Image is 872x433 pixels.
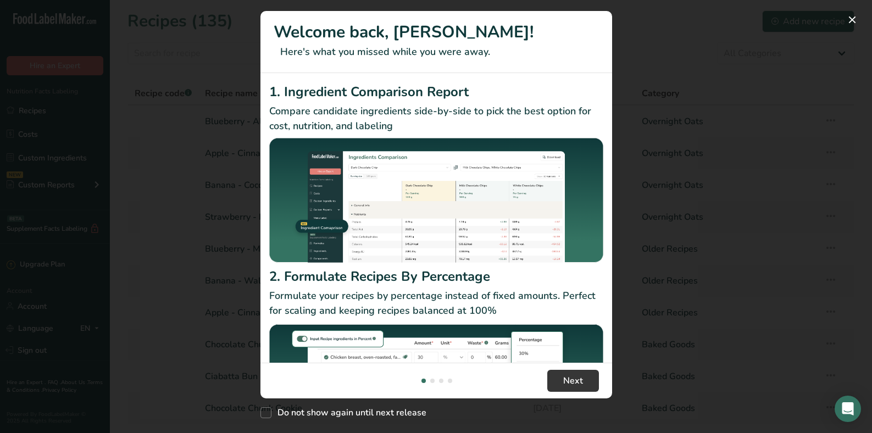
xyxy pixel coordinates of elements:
[269,104,603,134] p: Compare candidate ingredients side-by-side to pick the best option for cost, nutrition, and labeling
[835,396,861,422] div: Open Intercom Messenger
[274,45,599,59] p: Here's what you missed while you were away.
[271,407,426,418] span: Do not show again until next release
[269,288,603,318] p: Formulate your recipes by percentage instead of fixed amounts. Perfect for scaling and keeping re...
[274,20,599,45] h1: Welcome back, [PERSON_NAME]!
[269,267,603,286] h2: 2. Formulate Recipes By Percentage
[269,82,603,102] h2: 1. Ingredient Comparison Report
[269,138,603,263] img: Ingredient Comparison Report
[563,374,583,387] span: Next
[547,370,599,392] button: Next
